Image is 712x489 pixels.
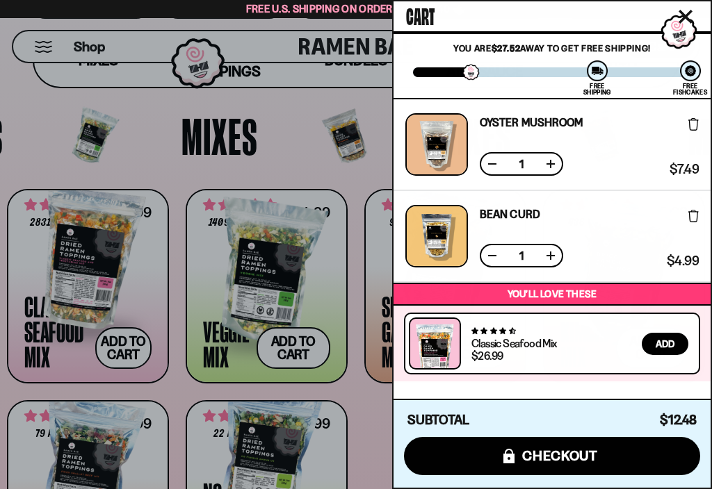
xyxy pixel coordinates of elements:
[406,1,435,28] span: Cart
[510,250,533,261] span: 1
[522,448,598,463] span: checkout
[656,339,674,349] span: Add
[246,2,467,15] span: Free U.S. Shipping on Orders over $40 🍜
[471,336,557,350] a: Classic Seafood Mix
[642,333,688,355] button: Add
[510,158,533,169] span: 1
[675,6,696,27] button: Close cart
[471,350,503,361] div: $26.99
[413,42,691,53] p: You are away to get Free Shipping!
[492,42,521,53] strong: $27.52
[673,83,707,95] div: Free Fishcakes
[480,208,540,219] a: Bean Curd
[471,326,515,335] span: 4.68 stars
[404,437,700,475] button: checkout
[480,117,583,128] a: Oyster Mushroom
[583,83,610,95] div: Free Shipping
[660,412,697,428] span: $12.48
[667,255,699,267] span: $4.99
[670,163,699,176] span: $7.49
[397,288,707,301] p: You’ll love these
[407,413,469,427] h4: Subtotal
